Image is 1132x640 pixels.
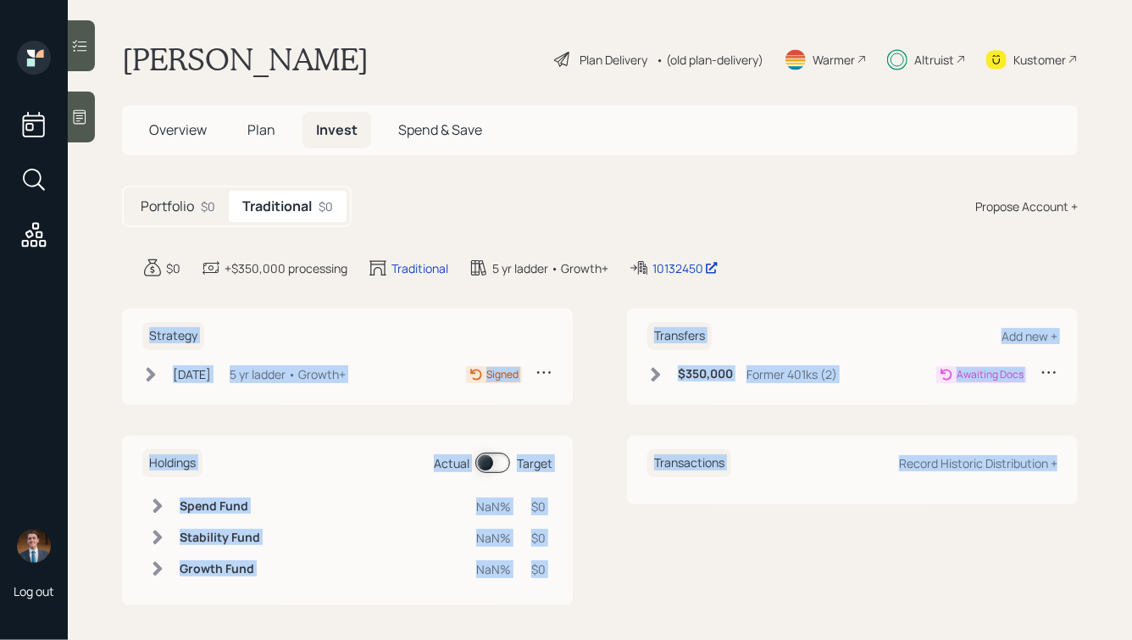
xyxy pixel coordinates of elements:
[180,499,260,514] h6: Spend Fund
[914,51,954,69] div: Altruist
[486,367,519,382] div: Signed
[173,365,211,383] div: [DATE]
[1002,328,1057,344] div: Add new +
[141,198,194,214] h5: Portfolio
[746,365,837,383] div: Former 401ks (2)
[517,454,552,472] div: Target
[230,365,346,383] div: 5 yr ladder • Growth+
[319,198,333,215] div: $0
[225,259,347,277] div: +$350,000 processing
[531,560,546,578] div: $0
[316,120,358,139] span: Invest
[122,41,369,78] h1: [PERSON_NAME]
[180,562,260,576] h6: Growth Fund
[434,454,469,472] div: Actual
[531,529,546,547] div: $0
[652,259,719,277] div: 10132450
[813,51,855,69] div: Warmer
[180,531,260,545] h6: Stability Fund
[647,449,731,477] h6: Transactions
[247,120,275,139] span: Plan
[492,259,608,277] div: 5 yr ladder • Growth+
[899,455,1057,471] div: Record Historic Distribution +
[14,583,54,599] div: Log out
[678,367,733,381] h6: $350,000
[476,560,511,578] div: NaN%
[647,322,712,350] h6: Transfers
[476,498,511,515] div: NaN%
[580,51,647,69] div: Plan Delivery
[391,259,448,277] div: Traditional
[166,259,180,277] div: $0
[1013,51,1066,69] div: Kustomer
[975,198,1078,215] div: Propose Account +
[398,120,482,139] span: Spend & Save
[142,449,203,477] h6: Holdings
[957,367,1024,382] div: Awaiting Docs
[531,498,546,515] div: $0
[142,322,204,350] h6: Strategy
[201,198,215,215] div: $0
[242,198,312,214] h5: Traditional
[476,529,511,547] div: NaN%
[149,120,207,139] span: Overview
[17,529,51,563] img: hunter_neumayer.jpg
[656,51,763,69] div: • (old plan-delivery)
